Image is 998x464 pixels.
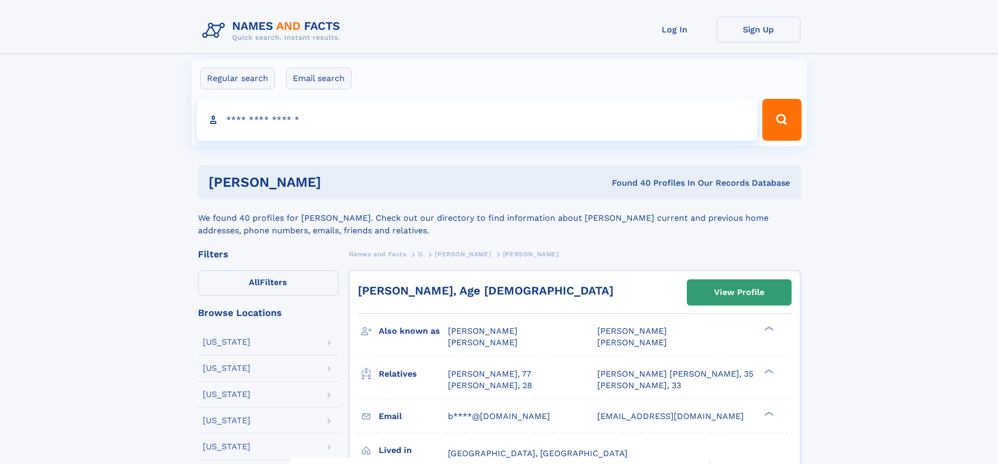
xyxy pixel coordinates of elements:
span: G [418,251,423,258]
div: [US_STATE] [203,416,250,425]
a: Names and Facts [349,247,407,261]
div: [US_STATE] [203,364,250,372]
a: [PERSON_NAME], 28 [448,380,532,391]
span: [GEOGRAPHIC_DATA], [GEOGRAPHIC_DATA] [448,448,628,458]
span: [PERSON_NAME] [448,337,518,347]
div: ❯ [762,368,774,375]
div: Found 40 Profiles In Our Records Database [466,177,790,189]
label: Email search [286,67,352,89]
span: [EMAIL_ADDRESS][DOMAIN_NAME] [597,411,744,421]
a: Log In [633,17,717,42]
div: ❯ [762,325,774,332]
div: [US_STATE] [203,390,250,399]
span: [PERSON_NAME] [448,326,518,336]
label: Filters [198,270,338,296]
span: [PERSON_NAME] [597,326,667,336]
a: [PERSON_NAME], Age [DEMOGRAPHIC_DATA] [358,284,613,297]
a: [PERSON_NAME], 77 [448,368,531,380]
div: We found 40 profiles for [PERSON_NAME]. Check out our directory to find information about [PERSON... [198,199,800,237]
a: [PERSON_NAME], 33 [597,380,681,391]
span: All [249,277,260,287]
span: [PERSON_NAME] [435,251,491,258]
h3: Relatives [379,365,448,383]
span: [PERSON_NAME] [597,337,667,347]
h3: Lived in [379,442,448,459]
div: [US_STATE] [203,338,250,346]
a: [PERSON_NAME] [435,247,491,261]
div: Filters [198,250,338,259]
div: [US_STATE] [203,443,250,451]
div: Browse Locations [198,308,338,318]
a: [PERSON_NAME] [PERSON_NAME], 35 [597,368,753,380]
div: View Profile [714,280,764,304]
img: Logo Names and Facts [198,17,349,45]
span: [PERSON_NAME] [503,251,559,258]
h3: Also known as [379,322,448,340]
label: Regular search [200,67,275,89]
div: ❯ [762,410,774,417]
a: View Profile [687,280,791,305]
a: Sign Up [717,17,800,42]
h1: [PERSON_NAME] [209,176,467,189]
input: search input [197,99,758,141]
button: Search Button [762,99,801,141]
a: G [418,247,423,261]
h3: Email [379,408,448,425]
